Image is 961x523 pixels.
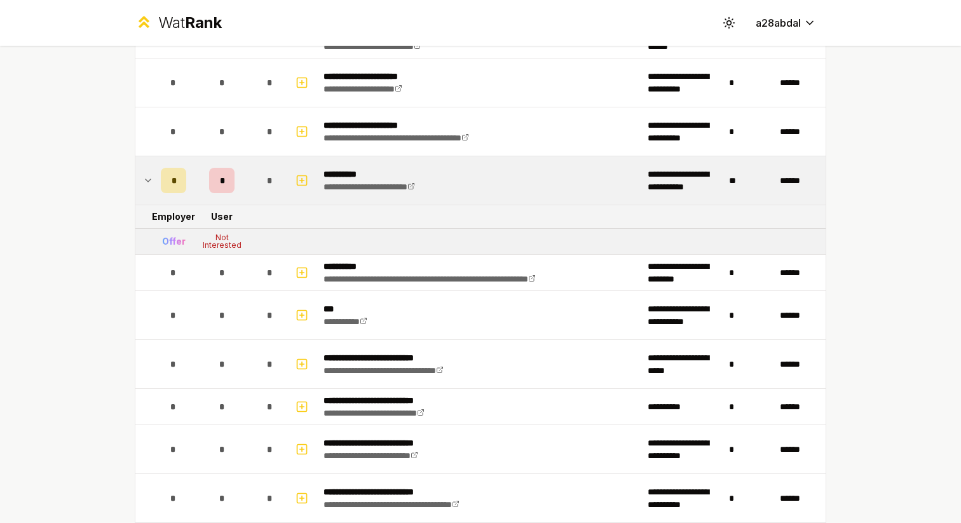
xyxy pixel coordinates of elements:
[156,205,191,228] td: Employer
[185,13,222,32] span: Rank
[746,11,826,34] button: a28abdal
[196,234,247,249] div: Not Interested
[191,205,252,228] td: User
[158,13,222,33] div: Wat
[135,13,222,33] a: WatRank
[162,235,186,248] div: Offer
[756,15,801,31] span: a28abdal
